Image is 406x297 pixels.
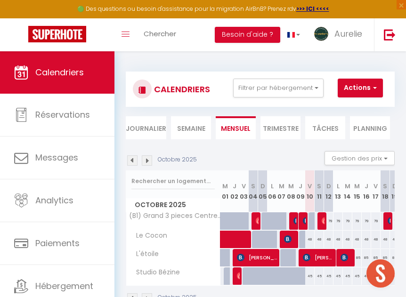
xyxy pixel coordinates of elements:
[277,170,286,212] th: 07
[307,18,374,51] a: ... Aurelie
[362,231,371,248] div: 48
[128,267,182,278] span: Studio Bézine
[35,237,80,249] span: Paiements
[388,212,391,230] span: [PERSON_NAME]
[362,212,371,230] div: 79
[371,170,381,212] th: 17
[296,170,305,212] th: 09
[271,182,274,191] abbr: L
[305,231,315,248] div: 48
[128,231,170,241] span: Le Cocon
[284,230,297,248] span: [PERSON_NAME]
[258,170,268,212] th: 05
[333,170,343,212] th: 13
[242,182,246,191] abbr: V
[345,182,350,191] abbr: M
[152,79,210,100] h3: CALENDRIERS
[352,212,362,230] div: 79
[381,249,390,266] div: 85
[128,249,163,259] span: L'étoile
[324,267,333,285] div: 45
[343,267,352,285] div: 45
[371,231,381,248] div: 48
[390,231,399,248] div: 48
[381,231,390,248] div: 48
[371,249,381,266] div: 85
[325,151,395,165] button: Gestion des prix
[305,116,345,139] li: Tâches
[35,152,78,163] span: Messages
[296,5,329,13] a: >>> ICI <<<<
[384,29,396,40] img: logout
[303,249,334,266] span: [PERSON_NAME]
[230,170,239,212] th: 02
[251,182,255,191] abbr: S
[341,249,353,266] span: [PERSON_NAME]
[343,231,352,248] div: 48
[35,66,84,78] span: Calendriers
[381,170,390,212] th: 18
[216,116,256,139] li: Mensuel
[390,212,399,230] div: 79
[171,116,211,139] li: Semaine
[317,182,321,191] abbr: S
[237,249,278,266] span: [PERSON_NAME]
[365,182,368,191] abbr: J
[383,182,387,191] abbr: S
[233,79,324,97] button: Filtrer par hébergement
[337,182,340,191] abbr: L
[249,170,258,212] th: 04
[237,267,240,285] span: [PERSON_NAME]
[126,198,220,212] span: Octobre 2025
[126,116,166,139] li: Journalier
[392,182,397,191] abbr: D
[128,212,222,219] span: (B1) Grand 3 pieces Centre ville
[305,170,315,212] th: 10
[299,182,302,191] abbr: J
[308,182,312,191] abbr: V
[366,259,395,288] div: Ouvrir le chat
[260,182,265,191] abbr: D
[215,27,280,43] button: Besoin d'aide ?
[326,182,331,191] abbr: D
[131,173,215,190] input: Rechercher un logement...
[374,182,378,191] abbr: V
[390,249,399,266] div: 85
[315,231,324,248] div: 48
[220,170,230,212] th: 01
[268,170,277,212] th: 06
[324,212,333,230] div: 79
[343,170,352,212] th: 14
[333,231,343,248] div: 48
[338,79,383,97] button: Actions
[390,170,399,212] th: 19
[352,267,362,285] div: 45
[137,18,183,51] a: Chercher
[239,170,249,212] th: 03
[352,170,362,212] th: 15
[35,194,73,206] span: Analytics
[233,182,236,191] abbr: J
[28,26,86,42] img: Super Booking
[350,116,390,139] li: Planning
[144,29,176,39] span: Chercher
[333,212,343,230] div: 79
[314,27,328,41] img: ...
[158,155,197,164] p: Octobre 2025
[222,182,228,191] abbr: M
[362,249,371,266] div: 85
[35,280,93,292] span: Hébergement
[293,212,297,230] span: [PERSON_NAME]
[352,231,362,248] div: 48
[305,267,315,285] div: 45
[371,212,381,230] div: 79
[362,267,371,285] div: 45
[279,182,284,191] abbr: M
[324,170,333,212] th: 12
[260,116,300,139] li: Trimestre
[324,231,333,248] div: 48
[352,249,362,266] div: 85
[354,182,360,191] abbr: M
[333,267,343,285] div: 45
[256,212,259,230] span: [PERSON_NAME] Saint-Orens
